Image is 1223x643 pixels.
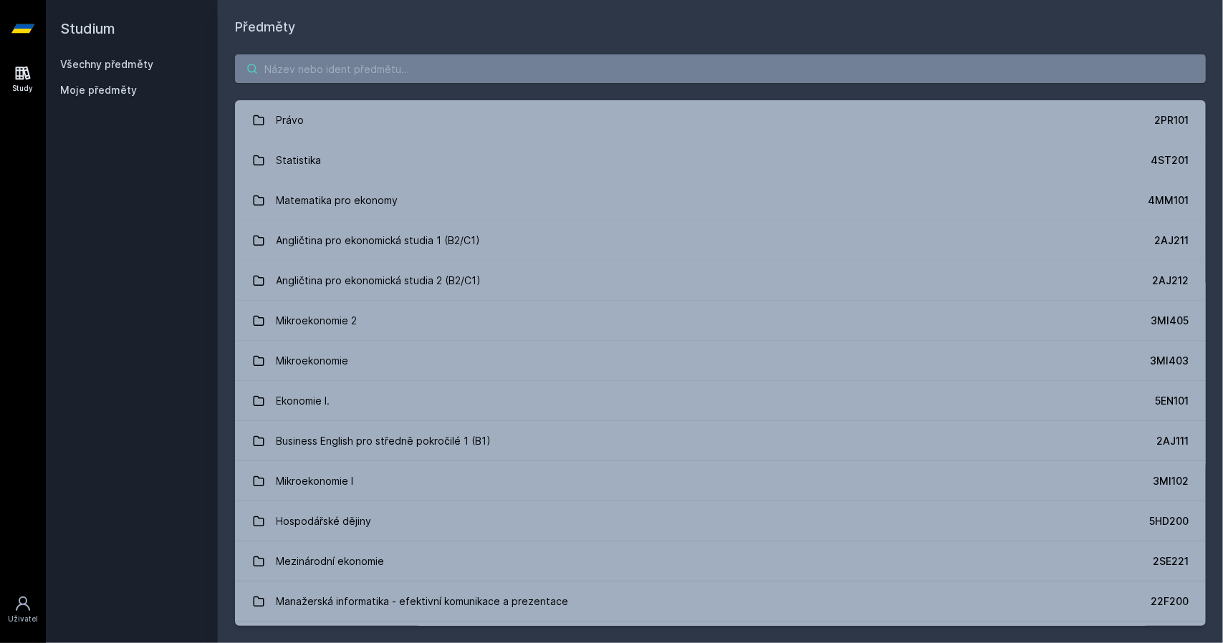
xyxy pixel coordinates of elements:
[3,588,43,632] a: Uživatel
[13,83,34,94] div: Study
[277,106,304,135] div: Právo
[235,541,1206,581] a: Mezinárodní ekonomie 2SE221
[277,347,349,375] div: Mikroekonomie
[235,461,1206,501] a: Mikroekonomie I 3MI102
[277,467,354,495] div: Mikroekonomie I
[1151,153,1189,168] div: 4ST201
[277,186,398,215] div: Matematika pro ekonomy
[235,301,1206,341] a: Mikroekonomie 2 3MI405
[277,507,372,536] div: Hospodářské dějiny
[1152,274,1189,288] div: 2AJ212
[1154,113,1189,127] div: 2PR101
[1151,594,1189,609] div: 22F200
[277,146,322,175] div: Statistika
[277,427,491,455] div: Business English pro středně pokročilé 1 (B1)
[1153,554,1189,569] div: 2SE221
[1154,233,1189,248] div: 2AJ211
[1155,394,1189,408] div: 5EN101
[8,614,38,624] div: Uživatel
[235,581,1206,622] a: Manažerská informatika - efektivní komunikace a prezentace 22F200
[277,306,358,335] div: Mikroekonomie 2
[235,341,1206,381] a: Mikroekonomie 3MI403
[3,57,43,101] a: Study
[1149,514,1189,528] div: 5HD200
[235,54,1206,83] input: Název nebo ident předmětu…
[1151,314,1189,328] div: 3MI405
[235,421,1206,461] a: Business English pro středně pokročilé 1 (B1) 2AJ111
[235,100,1206,140] a: Právo 2PR101
[277,387,330,415] div: Ekonomie I.
[277,547,385,576] div: Mezinárodní ekonomie
[60,58,153,70] a: Všechny předměty
[1156,434,1189,448] div: 2AJ111
[235,17,1206,37] h1: Předměty
[235,381,1206,421] a: Ekonomie I. 5EN101
[277,266,481,295] div: Angličtina pro ekonomická studia 2 (B2/C1)
[60,83,137,97] span: Moje předměty
[235,180,1206,221] a: Matematika pro ekonomy 4MM101
[1150,354,1189,368] div: 3MI403
[235,501,1206,541] a: Hospodářské dějiny 5HD200
[277,226,481,255] div: Angličtina pro ekonomická studia 1 (B2/C1)
[1153,474,1189,488] div: 3MI102
[235,221,1206,261] a: Angličtina pro ekonomická studia 1 (B2/C1) 2AJ211
[235,261,1206,301] a: Angličtina pro ekonomická studia 2 (B2/C1) 2AJ212
[277,587,569,616] div: Manažerská informatika - efektivní komunikace a prezentace
[1148,193,1189,208] div: 4MM101
[235,140,1206,180] a: Statistika 4ST201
